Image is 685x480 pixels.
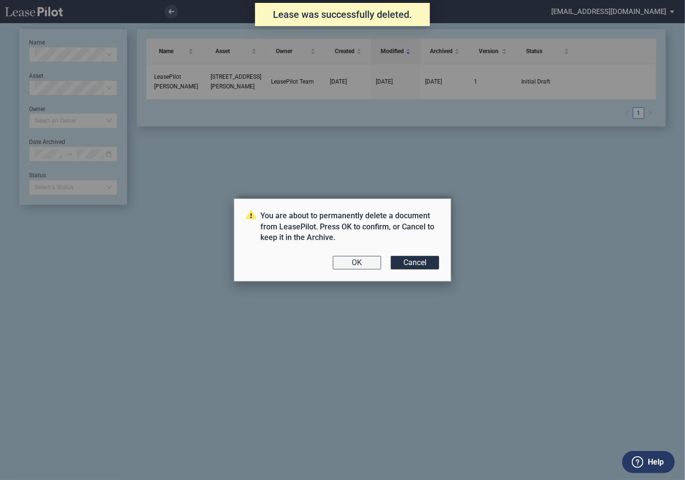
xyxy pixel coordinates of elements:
[648,456,664,468] label: Help
[333,256,381,269] button: OK
[234,198,451,281] md-dialog: You are about ...
[255,3,430,26] div: Lease was successfully deleted.
[391,256,439,269] button: Cancel
[246,211,439,243] p: You are about to permanently delete a document from LeasePilot. Press OK to confirm, or Cancel to...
